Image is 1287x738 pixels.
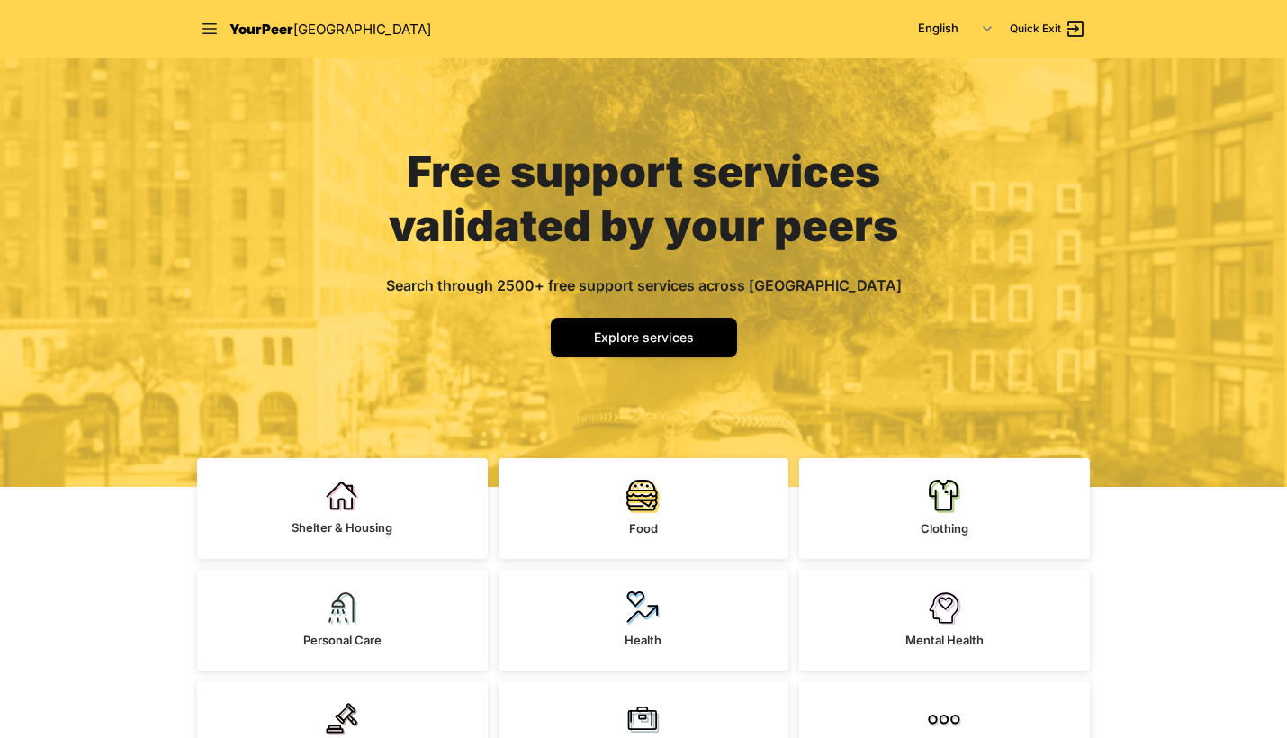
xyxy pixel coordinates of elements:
span: Shelter & Housing [292,520,392,535]
span: Mental Health [905,633,984,647]
span: Explore services [594,329,694,345]
a: Explore services [551,318,737,357]
span: YourPeer [229,21,293,38]
a: Quick Exit [1010,18,1086,40]
span: Food [629,521,658,535]
span: Search through 2500+ free support services across [GEOGRAPHIC_DATA] [386,276,902,294]
a: Mental Health [799,570,1090,670]
a: Personal Care [197,570,488,670]
a: Shelter & Housing [197,458,488,559]
a: YourPeer[GEOGRAPHIC_DATA] [229,18,431,40]
a: Food [499,458,789,559]
span: Clothing [921,521,968,535]
span: Personal Care [303,633,382,647]
span: [GEOGRAPHIC_DATA] [293,21,431,38]
span: Free support services validated by your peers [389,145,898,252]
span: Health [625,633,661,647]
a: Clothing [799,458,1090,559]
a: Health [499,570,789,670]
span: Quick Exit [1010,22,1061,36]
